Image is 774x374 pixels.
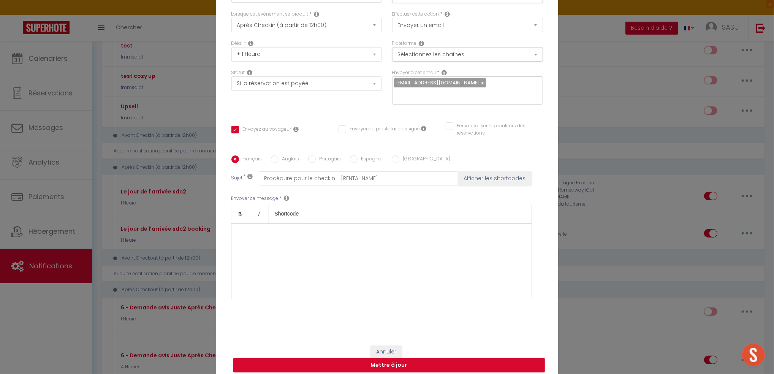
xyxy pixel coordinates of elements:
[239,235,524,244] p: ​
[239,155,262,164] label: Français
[231,11,309,18] label: Lorsque cet événement se produit
[231,204,250,223] a: Bold
[231,69,245,76] label: Statut
[248,173,253,179] i: Subject
[233,358,545,372] button: Mettre à jour
[445,11,450,17] i: Action Type
[421,125,427,132] i: Envoyer au prestataire si il est assigné
[247,70,253,76] i: Booking status
[231,223,532,299] div: ​
[231,40,243,47] label: Délai
[239,220,524,229] p: ​
[358,155,383,164] label: Espagnol
[239,126,291,134] label: Envoyez au voyageur
[442,70,447,76] i: Recipient
[249,40,254,46] i: Action Time
[284,195,290,201] i: Message
[370,345,402,358] button: Annuler
[742,344,765,366] div: Ouvrir le chat
[392,40,417,47] label: Plateforme
[392,69,436,76] label: Envoyer à cet email
[239,265,524,274] p: ​
[294,126,299,132] i: Envoyer au voyageur
[269,204,305,223] a: Shortcode
[458,171,532,185] button: Afficher les shortcodes
[419,40,424,46] i: Action Channel
[399,155,450,164] label: [GEOGRAPHIC_DATA]
[392,11,439,18] label: Effectuer cette action
[392,47,543,62] button: Sélectionnez les chaînes
[239,250,524,259] p: ​
[231,174,243,182] label: Sujet
[314,11,320,17] i: Event Occur
[250,204,269,223] a: Italic
[396,79,480,86] span: [EMAIL_ADDRESS][DOMAIN_NAME]
[279,155,299,164] label: Anglais
[231,195,279,202] label: Envoyer ce message
[316,155,341,164] label: Portugais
